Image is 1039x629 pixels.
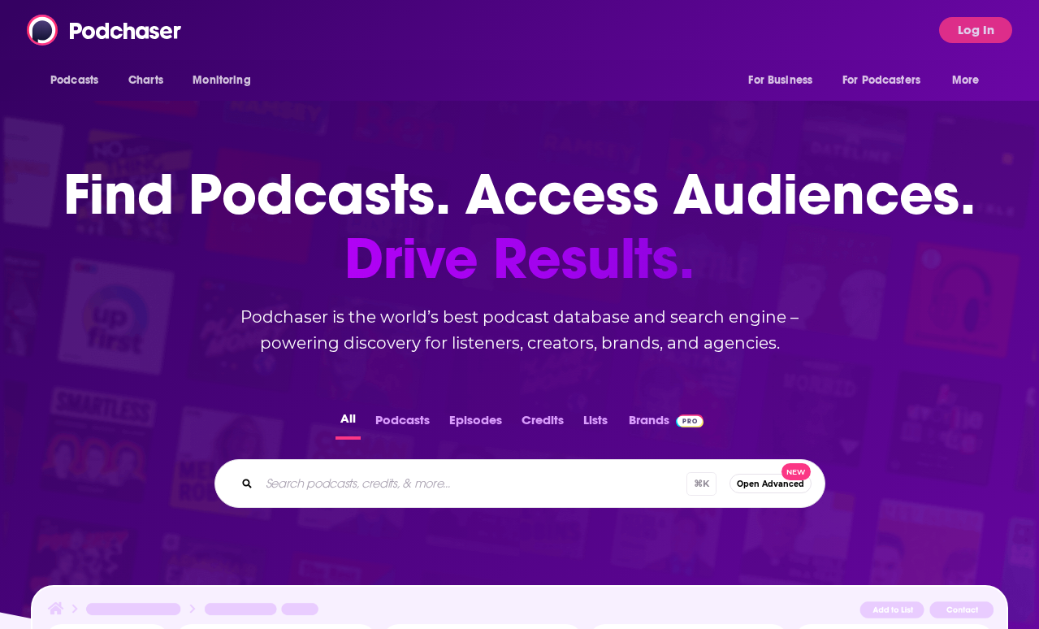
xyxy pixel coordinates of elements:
[63,163,976,291] h1: Find Podcasts. Access Audiences.
[686,472,716,496] span: ⌘ K
[939,17,1012,43] button: Log In
[578,408,613,440] button: Lists
[952,69,980,92] span: More
[118,65,173,96] a: Charts
[370,408,435,440] button: Podcasts
[259,471,686,497] input: Search podcasts, credits, & more...
[45,600,993,624] img: Podcast Insights Header
[517,408,569,440] button: Credits
[941,65,1000,96] button: open menu
[781,463,811,480] span: New
[181,65,271,96] button: open menu
[214,459,825,508] div: Search podcasts, credits, & more...
[737,479,804,488] span: Open Advanced
[128,69,163,92] span: Charts
[676,414,704,427] img: Podchaser Pro
[842,69,920,92] span: For Podcasters
[444,408,507,440] button: Episodes
[195,304,845,356] h2: Podchaser is the world’s best podcast database and search engine – powering discovery for listene...
[336,408,361,440] button: All
[50,69,98,92] span: Podcasts
[748,69,812,92] span: For Business
[729,474,812,493] button: Open AdvancedNew
[629,408,704,440] a: BrandsPodchaser Pro
[737,65,833,96] button: open menu
[39,65,119,96] button: open menu
[63,227,976,291] span: Drive Results.
[27,15,183,46] img: Podchaser - Follow, Share and Rate Podcasts
[193,69,250,92] span: Monitoring
[832,65,944,96] button: open menu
